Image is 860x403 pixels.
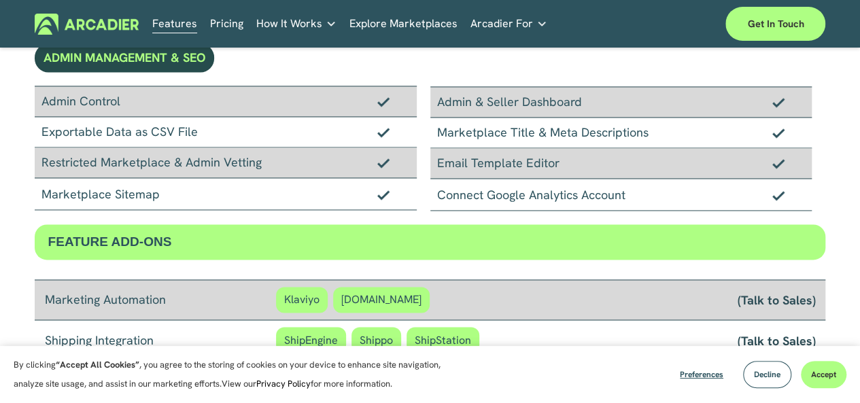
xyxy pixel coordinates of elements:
[737,332,815,348] a: (Talk to Sales)
[680,369,723,380] span: Preferences
[45,330,276,349] div: Shipping Integration
[35,224,826,260] div: FEATURE ADD-ONS
[377,158,390,167] img: Checkmark
[256,14,337,35] a: folder dropdown
[737,292,815,308] a: (Talk to Sales)
[772,128,785,137] img: Checkmark
[35,147,417,178] div: Restricted Marketplace & Admin Vetting
[210,14,243,35] a: Pricing
[276,327,346,353] span: ShipEngine
[772,158,785,168] img: Checkmark
[377,97,390,106] img: Checkmark
[754,369,780,380] span: Decline
[430,148,812,179] div: Email Template Editor
[56,359,139,370] strong: “Accept All Cookies”
[772,97,785,107] img: Checkmark
[14,355,455,393] p: By clicking , you agree to the storing of cookies on your device to enhance site navigation, anal...
[377,127,390,137] img: Checkmark
[45,290,276,309] div: Marketing Automation
[35,117,417,147] div: Exportable Data as CSV File
[35,178,417,210] div: Marketplace Sitemap
[35,86,417,117] div: Admin Control
[743,361,791,388] button: Decline
[349,14,458,35] a: Explore Marketplaces
[725,7,825,41] a: Get in touch
[792,338,860,403] iframe: Chat Widget
[377,190,390,199] img: Checkmark
[430,86,812,118] div: Admin & Seller Dashboard
[407,327,479,353] span: ShipStation
[470,14,547,35] a: folder dropdown
[351,327,401,353] span: Shippo
[276,287,328,313] span: Klaviyo
[430,179,812,211] div: Connect Google Analytics Account
[470,14,533,33] span: Arcadier For
[430,118,812,148] div: Marketplace Title & Meta Descriptions
[670,361,734,388] button: Preferences
[35,43,214,72] div: ADMIN MANAGEMENT & SEO
[333,287,430,313] span: [DOMAIN_NAME]
[152,14,197,35] a: Features
[35,14,139,35] img: Arcadier
[256,14,322,33] span: How It Works
[256,378,311,389] a: Privacy Policy
[772,190,785,200] img: Checkmark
